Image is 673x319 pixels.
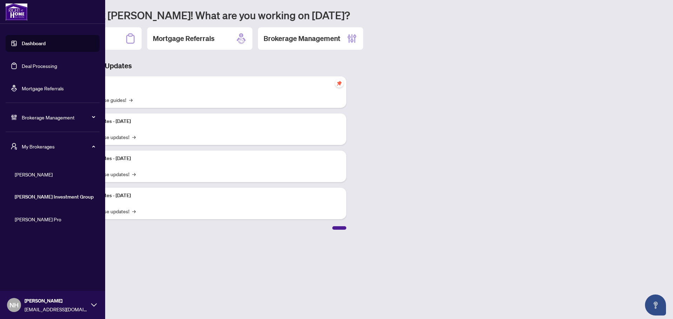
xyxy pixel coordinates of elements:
[335,79,344,88] span: pushpin
[11,143,18,150] span: user-switch
[25,305,88,313] span: [EMAIL_ADDRESS][DOMAIN_NAME]
[153,34,215,43] h2: Mortgage Referrals
[15,215,95,223] span: [PERSON_NAME] Pro
[22,113,95,121] span: Brokerage Management
[6,4,27,20] img: logo
[132,133,136,141] span: →
[129,96,132,104] span: →
[132,207,136,215] span: →
[74,118,341,125] p: Platform Updates - [DATE]
[15,171,95,178] span: [PERSON_NAME]
[15,193,95,201] span: [PERSON_NAME] Investment Group
[264,34,340,43] h2: Brokerage Management
[74,192,341,200] p: Platform Updates - [DATE]
[22,143,95,150] span: My Brokerages
[36,61,346,71] h3: Brokerage & Industry Updates
[25,297,88,305] span: [PERSON_NAME]
[22,85,64,91] a: Mortgage Referrals
[74,81,341,88] p: Self-Help
[36,8,665,22] h1: Welcome back [PERSON_NAME]! What are you working on [DATE]?
[22,63,57,69] a: Deal Processing
[132,170,136,178] span: →
[645,294,666,315] button: Open asap
[9,300,19,310] span: NH
[22,40,46,47] a: Dashboard
[74,155,341,162] p: Platform Updates - [DATE]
